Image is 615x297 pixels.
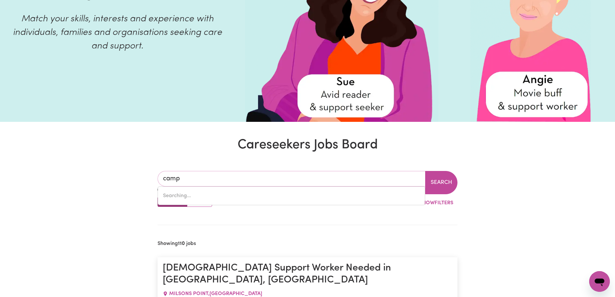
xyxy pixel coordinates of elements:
[169,291,262,296] span: MILSONS POINT , [GEOGRAPHIC_DATA]
[589,271,610,292] iframe: Button to launch messaging window
[163,262,452,286] h1: [DEMOGRAPHIC_DATA] Support Worker Needed in [GEOGRAPHIC_DATA], [GEOGRAPHIC_DATA]
[158,171,425,186] input: Enter a suburb or postcode
[178,241,185,246] b: 110
[419,200,435,206] span: Show
[158,241,196,247] h2: Showing jobs
[158,186,425,205] div: menu-options
[8,12,227,53] p: Match your skills, interests and experience with individuals, families and organisations seeking ...
[425,171,457,194] button: Search
[407,197,457,209] button: ShowFilters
